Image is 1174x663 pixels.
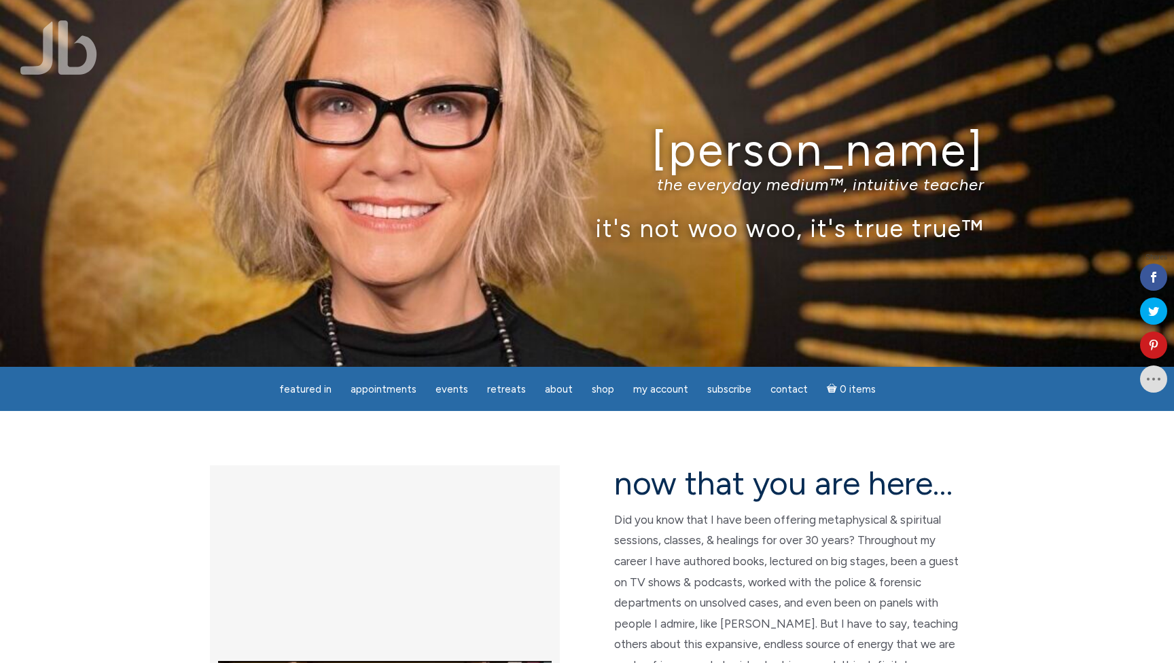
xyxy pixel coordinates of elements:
[342,376,425,403] a: Appointments
[840,384,876,395] span: 0 items
[351,383,416,395] span: Appointments
[762,376,816,403] a: Contact
[819,375,884,403] a: Cart0 items
[827,383,840,395] i: Cart
[435,383,468,395] span: Events
[427,376,476,403] a: Events
[479,376,534,403] a: Retreats
[614,465,964,501] h2: now that you are here…
[699,376,760,403] a: Subscribe
[545,383,573,395] span: About
[625,376,696,403] a: My Account
[279,383,332,395] span: featured in
[1145,254,1167,261] span: Shares
[190,124,984,175] h1: [PERSON_NAME]
[592,383,614,395] span: Shop
[271,376,340,403] a: featured in
[20,20,97,75] img: Jamie Butler. The Everyday Medium
[537,376,581,403] a: About
[487,383,526,395] span: Retreats
[190,175,984,194] p: the everyday medium™, intuitive teacher
[584,376,622,403] a: Shop
[770,383,808,395] span: Contact
[190,213,984,243] p: it's not woo woo, it's true true™
[633,383,688,395] span: My Account
[707,383,751,395] span: Subscribe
